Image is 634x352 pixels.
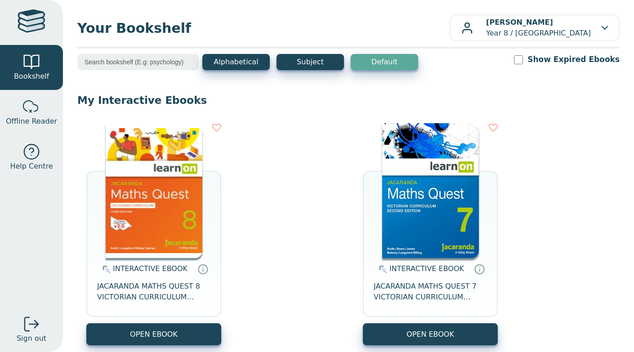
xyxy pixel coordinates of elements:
[14,71,49,82] span: Bookshelf
[382,123,479,258] img: a4525bca-3e9b-eb11-a9a2-0272d098c78b.jpg
[277,54,344,70] button: Subject
[450,14,620,41] button: [PERSON_NAME]Year 8 / [GEOGRAPHIC_DATA]
[363,323,498,345] button: OPEN EBOOK
[474,263,485,274] a: Interactive eBooks are accessed online via the publisher’s portal. They contain interactive resou...
[527,54,620,65] label: Show Expired Ebooks
[106,123,202,258] img: c004558a-e884-43ec-b87a-da9408141e80.jpg
[99,264,111,275] img: interactive.svg
[6,116,57,127] span: Offline Reader
[486,18,553,27] b: [PERSON_NAME]
[113,264,188,273] span: INTERACTIVE EBOOK
[486,17,591,39] p: Year 8 / [GEOGRAPHIC_DATA]
[77,18,450,38] span: Your Bookshelf
[77,94,620,107] p: My Interactive Ebooks
[17,333,46,344] span: Sign out
[202,54,270,70] button: Alphabetical
[376,264,387,275] img: interactive.svg
[86,323,221,345] button: OPEN EBOOK
[389,264,464,273] span: INTERACTIVE EBOOK
[77,54,199,70] input: Search bookshelf (E.g: psychology)
[374,281,487,303] span: JACARANDA MATHS QUEST 7 VICTORIAN CURRICULUM LEARNON EBOOK 2E
[10,161,53,172] span: Help Centre
[197,263,208,274] a: Interactive eBooks are accessed online via the publisher’s portal. They contain interactive resou...
[351,54,418,70] button: Default
[97,281,210,303] span: JACARANDA MATHS QUEST 8 VICTORIAN CURRICULUM LEARNON EBOOK 3E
